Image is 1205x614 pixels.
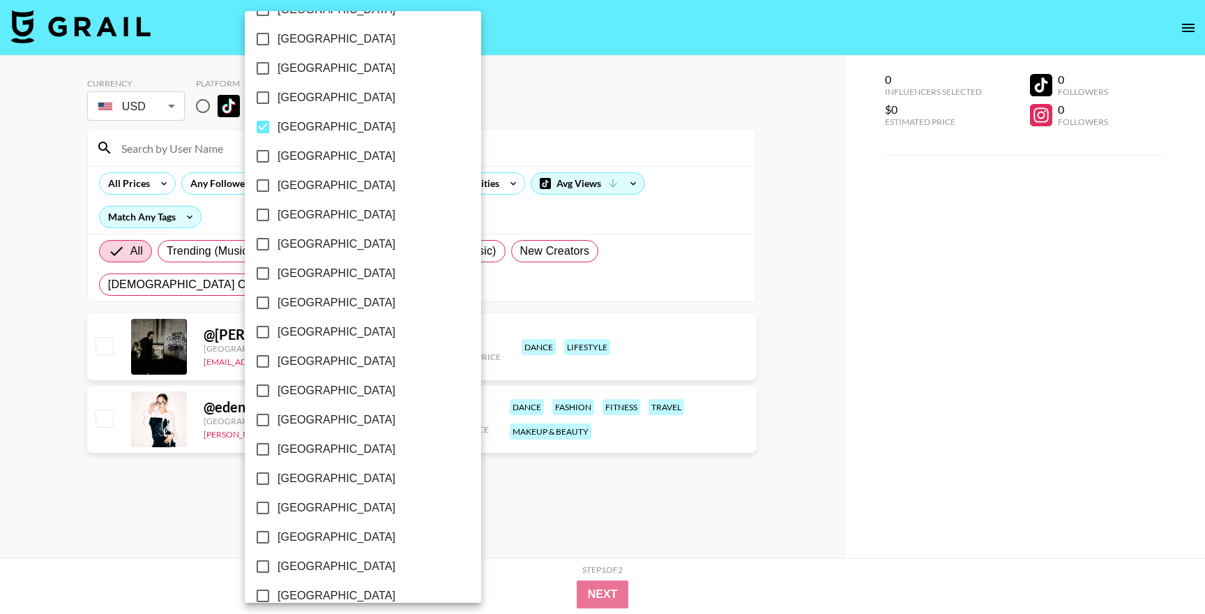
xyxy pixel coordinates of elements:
span: [GEOGRAPHIC_DATA] [278,60,395,77]
span: [GEOGRAPHIC_DATA] [278,587,395,604]
span: [GEOGRAPHIC_DATA] [278,470,395,487]
span: [GEOGRAPHIC_DATA] [278,294,395,311]
span: [GEOGRAPHIC_DATA] [278,207,395,223]
span: [GEOGRAPHIC_DATA] [278,412,395,428]
span: [GEOGRAPHIC_DATA] [278,265,395,282]
span: [GEOGRAPHIC_DATA] [278,31,395,47]
span: [GEOGRAPHIC_DATA] [278,500,395,516]
span: [GEOGRAPHIC_DATA] [278,89,395,106]
span: [GEOGRAPHIC_DATA] [278,119,395,135]
span: [GEOGRAPHIC_DATA] [278,529,395,546]
span: [GEOGRAPHIC_DATA] [278,353,395,370]
span: [GEOGRAPHIC_DATA] [278,148,395,165]
span: [GEOGRAPHIC_DATA] [278,236,395,253]
span: [GEOGRAPHIC_DATA] [278,177,395,194]
iframe: Drift Widget Chat Controller [1135,544,1188,597]
span: [GEOGRAPHIC_DATA] [278,558,395,575]
span: [GEOGRAPHIC_DATA] [278,441,395,458]
span: [GEOGRAPHIC_DATA] [278,382,395,399]
span: [GEOGRAPHIC_DATA] [278,324,395,340]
